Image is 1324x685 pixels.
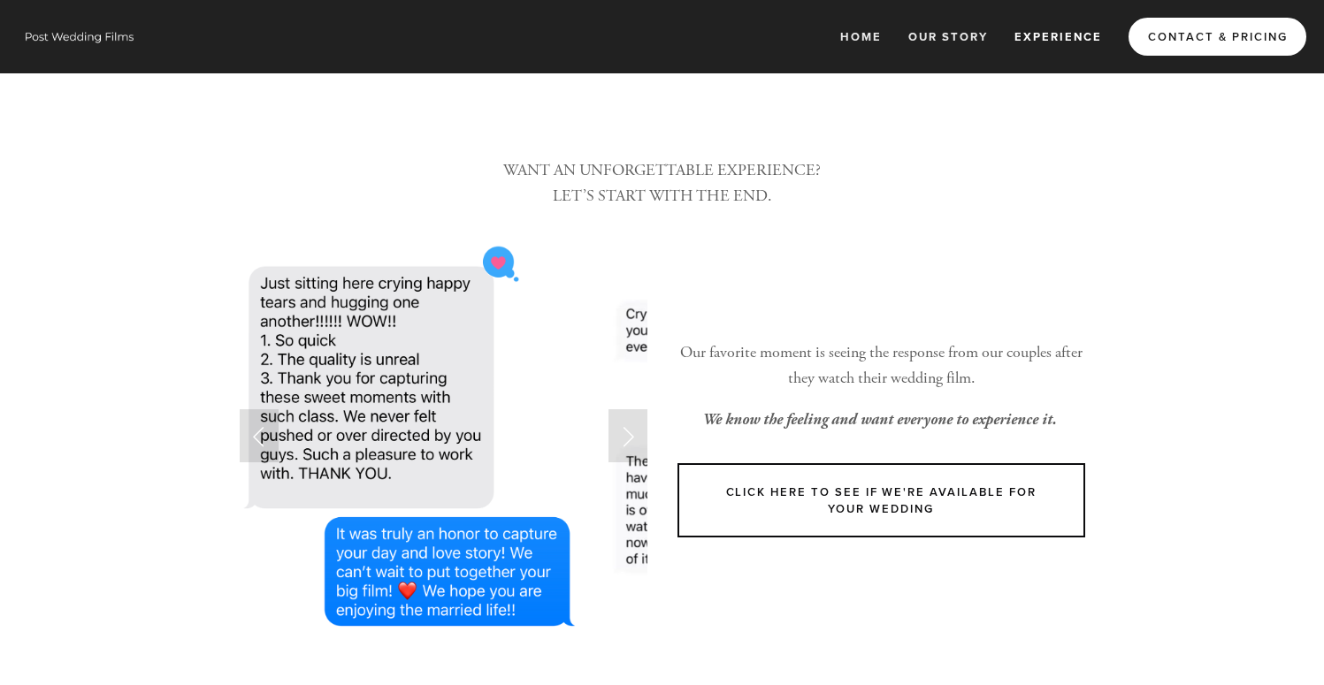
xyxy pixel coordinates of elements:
a: Next Slide [608,409,647,462]
a: Experience [1003,22,1114,51]
a: Our Story [897,22,999,51]
img: Wisconsin Wedding Videographer [18,23,142,49]
p: WANT AN UNFORGETTABLE EXPERIENCE? LET’S START WITH THE END. [240,158,1085,209]
p: Our favorite moment is seeing the response from our couples after they watch their wedding film. [677,340,1085,392]
a: Click Here to see if We're available for your wedding [677,463,1085,537]
em: We know the feeling and want everyone to experience it. [702,410,1057,429]
a: Home [829,22,893,51]
a: Contact & Pricing [1129,18,1306,56]
img: Teaser copy.jpg [578,240,936,632]
a: Previous Slide [240,409,279,462]
img: Teaser 1 copy 2.PNG [240,240,578,632]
